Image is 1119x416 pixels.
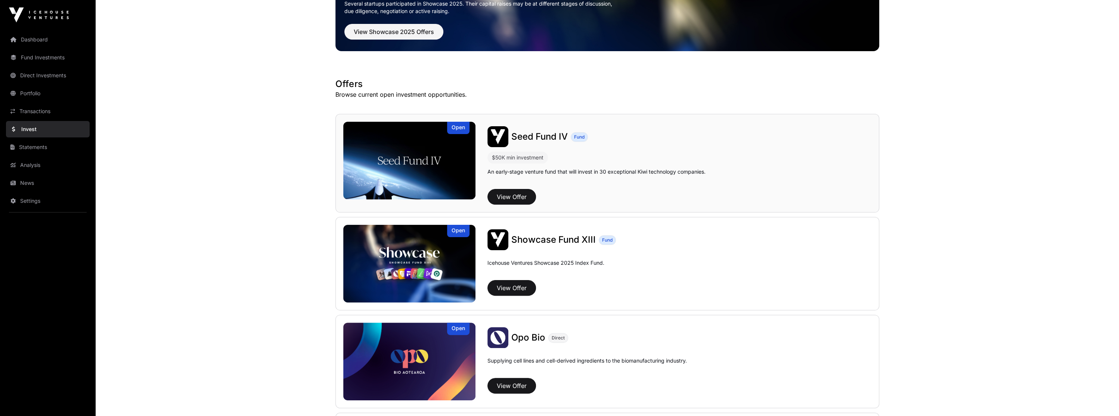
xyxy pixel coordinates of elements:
a: Seed Fund IVOpen [343,122,475,199]
div: $50K min investment [487,152,548,164]
a: Opo BioOpen [343,323,475,400]
div: $50K min investment [492,153,543,162]
span: Direct [552,335,565,341]
span: View Showcase 2025 Offers [354,27,434,36]
div: Open [447,323,469,335]
a: Analysis [6,157,90,173]
button: View Offer [487,280,536,296]
a: Statements [6,139,90,155]
img: Seed Fund IV [343,122,475,199]
a: Opo Bio [511,332,545,344]
img: Opo Bio [487,327,508,348]
a: Seed Fund IV [511,131,568,143]
img: Showcase Fund XIII [487,229,508,250]
div: Open [447,122,469,134]
button: View Showcase 2025 Offers [344,24,443,40]
a: Fund Investments [6,49,90,66]
div: Open [447,225,469,237]
iframe: Chat Widget [1082,380,1119,416]
span: Fund [602,237,613,243]
img: Icehouse Ventures Logo [9,7,69,22]
button: View Offer [487,378,536,394]
p: Icehouse Ventures Showcase 2025 Index Fund. [487,259,604,267]
span: Showcase Fund XIII [511,234,596,245]
span: Fund [574,134,585,140]
a: View Showcase 2025 Offers [344,31,443,39]
a: Portfolio [6,85,90,102]
a: Transactions [6,103,90,119]
a: Showcase Fund XIII [511,234,596,246]
p: Supplying cell lines and cell-derived ingredients to the biomanufacturing industry. [487,357,687,364]
a: Showcase Fund XIIIOpen [343,225,475,302]
p: Browse current open investment opportunities. [335,90,879,99]
span: Seed Fund IV [511,131,568,142]
a: Invest [6,121,90,137]
a: Dashboard [6,31,90,48]
img: Opo Bio [343,323,475,400]
a: Direct Investments [6,67,90,84]
h1: Offers [335,78,879,90]
img: Showcase Fund XIII [343,225,475,302]
img: Seed Fund IV [487,126,508,147]
button: View Offer [487,189,536,205]
a: Settings [6,193,90,209]
a: News [6,175,90,191]
p: An early-stage venture fund that will invest in 30 exceptional Kiwi technology companies. [487,168,706,176]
